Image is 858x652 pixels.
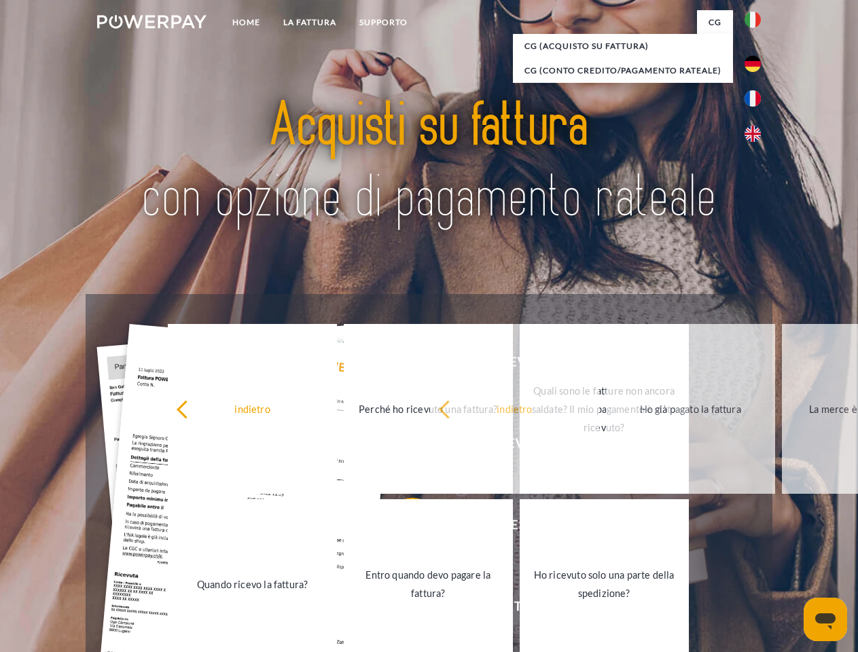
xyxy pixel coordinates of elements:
[528,566,681,602] div: Ho ricevuto solo una parte della spedizione?
[352,399,505,418] div: Perché ho ricevuto una fattura?
[348,10,419,35] a: Supporto
[745,126,761,142] img: en
[176,399,329,418] div: indietro
[272,10,348,35] a: LA FATTURA
[221,10,272,35] a: Home
[352,566,505,602] div: Entro quando devo pagare la fattura?
[97,15,207,29] img: logo-powerpay-white.svg
[745,90,761,107] img: fr
[513,58,733,83] a: CG (Conto Credito/Pagamento rateale)
[804,598,847,641] iframe: Pulsante per aprire la finestra di messaggistica
[745,56,761,72] img: de
[697,10,733,35] a: CG
[513,34,733,58] a: CG (Acquisto su fattura)
[176,575,329,593] div: Quando ricevo la fattura?
[745,12,761,28] img: it
[614,399,767,418] div: Ho già pagato la fattura
[438,399,591,418] div: indietro
[130,65,728,260] img: title-powerpay_it.svg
